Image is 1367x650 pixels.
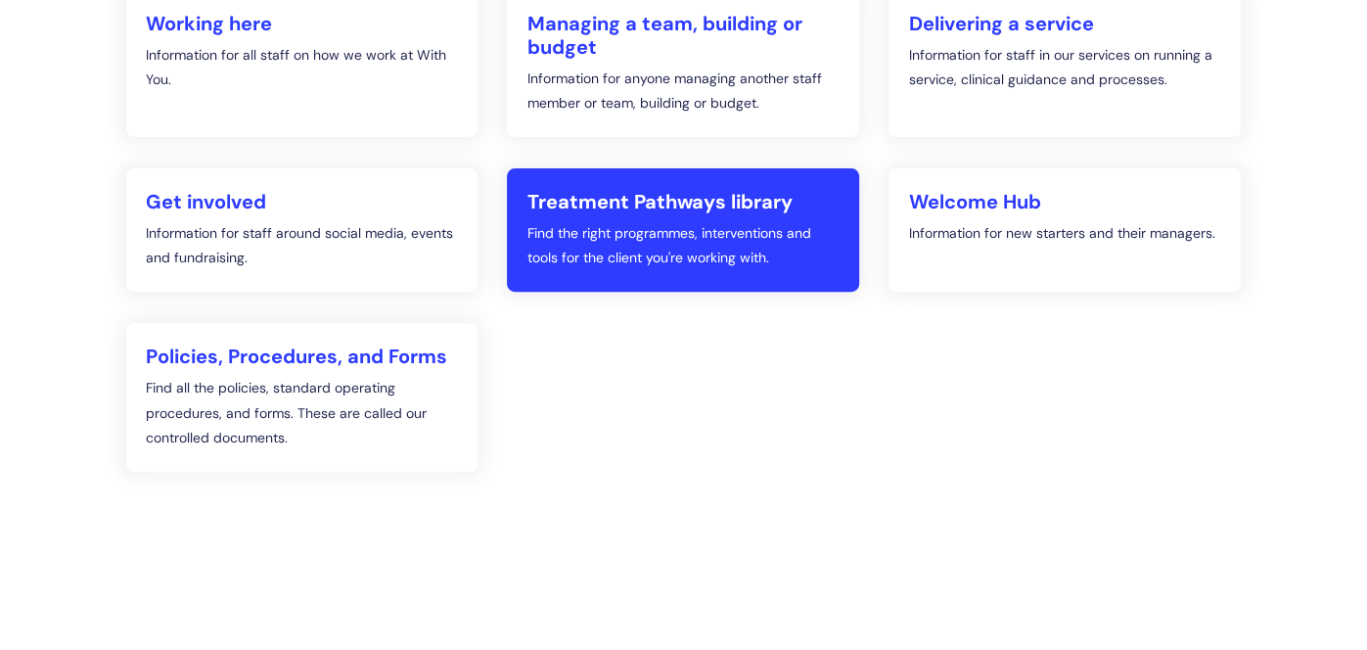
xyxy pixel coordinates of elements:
[146,190,459,213] h2: Get involved
[146,12,459,35] h2: Working here
[908,43,1221,92] p: Information for staff in our services on running a service, clinical guidance and processes.
[507,168,859,292] a: Treatment Pathways library Find the right programmes, interventions and tools for the client you'...
[526,12,840,59] h2: Managing a team, building or budget
[908,190,1221,213] h2: Welcome Hub
[908,221,1221,246] p: Information for new starters and their managers.
[146,221,459,270] p: Information for staff around social media, events and fundraising.
[908,12,1221,35] h2: Delivering a service
[146,43,459,92] p: Information for all staff on how we work at With You.
[526,190,840,213] h2: Treatment Pathways library
[126,168,478,292] a: Get involved Information for staff around social media, events and fundraising.
[146,376,459,450] p: Find all the policies, standard operating procedures, and forms. These are called our controlled ...
[889,168,1241,292] a: Welcome Hub Information for new starters and their managers.
[126,323,478,472] a: Policies, Procedures, and Forms Find all the policies, standard operating procedures, and forms. ...
[526,221,840,270] p: Find the right programmes, interventions and tools for the client you're working with.
[146,345,459,368] h2: Policies, Procedures, and Forms
[526,67,840,116] p: Information for anyone managing another staff member or team, building or budget.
